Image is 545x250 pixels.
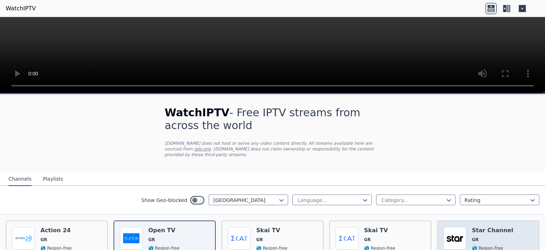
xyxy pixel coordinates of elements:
[6,4,36,13] a: WatchIPTV
[165,106,380,132] h1: - Free IPTV streams from across the world
[336,227,358,250] img: Skai TV
[120,227,143,250] img: Open TV
[256,237,263,243] span: GR
[40,237,47,243] span: GR
[256,227,287,234] h6: Skai TV
[472,237,479,243] span: GR
[9,172,32,186] button: Channels
[364,227,395,234] h6: Skai TV
[472,227,513,234] h6: Star Channel
[444,227,466,250] img: Star Channel
[12,227,35,250] img: Action 24
[194,147,211,151] a: iptv-org
[40,227,72,234] h6: Action 24
[228,227,251,250] img: Skai TV
[364,237,371,243] span: GR
[141,197,187,204] label: Show Geo-blocked
[43,172,63,186] button: Playlists
[165,140,380,158] p: [DOMAIN_NAME] does not host or serve any video content directly. All streams available here are s...
[165,106,230,119] span: WatchIPTV
[148,237,155,243] span: GR
[148,227,180,234] h6: Open TV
